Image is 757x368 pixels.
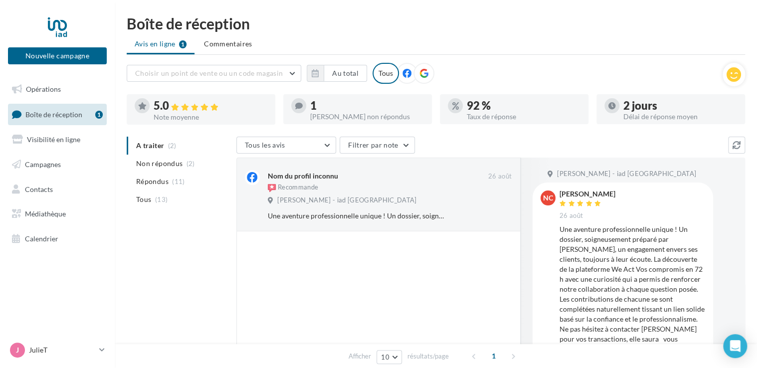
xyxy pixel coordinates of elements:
[155,195,168,203] span: (13)
[127,16,745,31] div: Boîte de réception
[25,110,82,118] span: Boîte de réception
[154,100,267,112] div: 5.0
[6,228,109,249] a: Calendrier
[467,113,580,120] div: Taux de réponse
[172,178,185,185] span: (11)
[407,352,449,361] span: résultats/page
[557,170,696,179] span: [PERSON_NAME] - iad [GEOGRAPHIC_DATA]
[136,177,169,186] span: Répondus
[6,79,109,100] a: Opérations
[25,160,61,169] span: Campagnes
[204,39,252,49] span: Commentaires
[95,111,103,119] div: 1
[187,160,195,168] span: (2)
[381,353,389,361] span: 10
[6,104,109,125] a: Boîte de réception1
[723,334,747,358] div: Open Intercom Messenger
[25,234,58,243] span: Calendrier
[268,184,276,192] img: recommended.png
[560,224,705,364] div: Une aventure professionnelle unique ! Un dossier, soigneusement préparé par [PERSON_NAME], un eng...
[127,65,301,82] button: Choisir un point de vente ou un code magasin
[324,65,367,82] button: Au total
[25,184,53,193] span: Contacts
[377,350,402,364] button: 10
[486,348,502,364] span: 1
[6,154,109,175] a: Campagnes
[307,65,367,82] button: Au total
[135,69,283,77] span: Choisir un point de vente ou un code magasin
[8,341,107,360] a: J JulieT
[560,211,583,220] span: 26 août
[373,63,399,84] div: Tous
[29,345,95,355] p: JulieT
[488,172,512,181] span: 26 août
[154,114,267,121] div: Note moyenne
[560,190,615,197] div: [PERSON_NAME]
[26,85,61,93] span: Opérations
[6,129,109,150] a: Visibilité en ligne
[8,47,107,64] button: Nouvelle campagne
[310,113,424,120] div: [PERSON_NAME] non répondus
[6,179,109,200] a: Contacts
[543,193,553,203] span: NC
[25,209,66,218] span: Médiathèque
[236,137,336,154] button: Tous les avis
[6,203,109,224] a: Médiathèque
[268,171,338,181] div: Nom du profil inconnu
[27,135,80,144] span: Visibilité en ligne
[268,211,447,221] div: Une aventure professionnelle unique ! Un dossier, soigneusement préparé par [PERSON_NAME], un eng...
[623,100,737,111] div: 2 jours
[268,183,318,193] div: Recommande
[16,345,19,355] span: J
[623,113,737,120] div: Délai de réponse moyen
[310,100,424,111] div: 1
[340,137,415,154] button: Filtrer par note
[277,196,416,205] span: [PERSON_NAME] - iad [GEOGRAPHIC_DATA]
[136,159,183,169] span: Non répondus
[467,100,580,111] div: 92 %
[245,141,285,149] span: Tous les avis
[349,352,371,361] span: Afficher
[136,194,151,204] span: Tous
